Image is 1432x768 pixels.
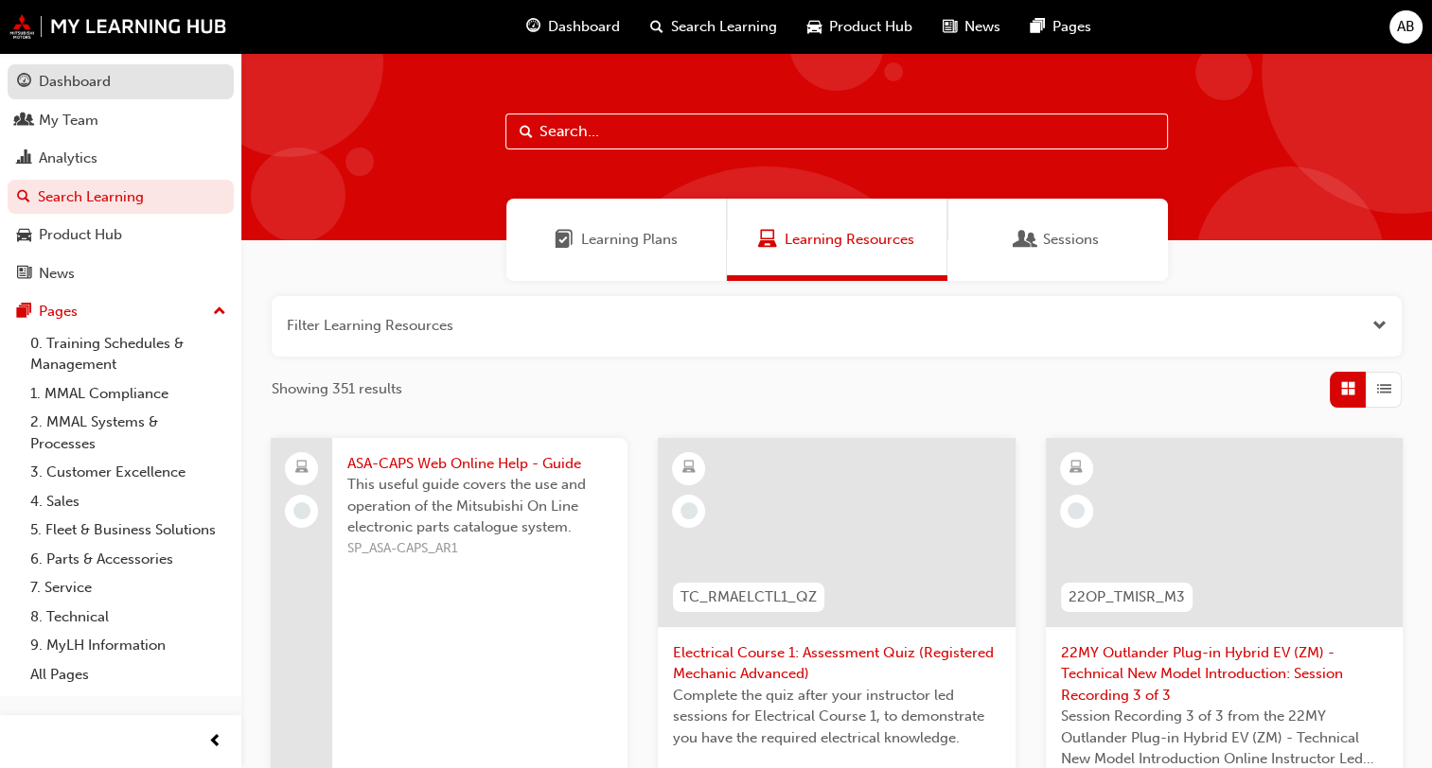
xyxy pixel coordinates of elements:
span: Electrical Course 1: Assessment Quiz (Registered Mechanic Advanced) [673,642,999,685]
a: Product Hub [8,218,234,253]
a: pages-iconPages [1016,8,1106,46]
span: SP_ASA-CAPS_AR1 [347,538,612,560]
span: 22OP_TMISR_M3 [1069,586,1185,608]
a: 2. MMAL Systems & Processes [23,408,234,458]
span: Learning Resources [785,229,914,251]
span: news-icon [17,266,31,283]
a: Learning ResourcesLearning Resources [727,199,947,281]
div: Product Hub [39,224,122,246]
span: Learning Resources [758,229,777,251]
a: 0. Training Schedules & Management [23,329,234,379]
span: Sessions [1017,229,1035,251]
button: Pages [8,294,234,329]
span: Sessions [1043,229,1099,251]
span: Learning Plans [555,229,574,251]
span: search-icon [17,189,30,206]
a: Dashboard [8,64,234,99]
span: pages-icon [1031,15,1045,39]
a: News [8,256,234,291]
button: Open the filter [1372,315,1387,337]
span: news-icon [943,15,957,39]
span: guage-icon [526,15,540,39]
a: SessionsSessions [947,199,1168,281]
button: DashboardMy TeamAnalyticsSearch LearningProduct HubNews [8,61,234,294]
a: Search Learning [8,180,234,215]
span: Showing 351 results [272,378,402,400]
span: Search [520,121,533,143]
a: Learning PlansLearning Plans [506,199,727,281]
a: 8. Technical [23,602,234,632]
span: TC_RMAELCTL1_QZ [681,586,817,608]
a: 6. Parts & Accessories [23,545,234,574]
span: ASA-CAPS Web Online Help - Guide [347,453,612,475]
span: search-icon [650,15,663,39]
span: up-icon [213,300,226,324]
span: car-icon [17,227,31,244]
img: mmal [9,14,227,39]
span: people-icon [17,113,31,130]
div: Pages [39,301,78,323]
span: AB [1397,16,1415,38]
span: Search Learning [671,16,777,38]
a: 9. MyLH Information [23,631,234,660]
div: News [39,263,75,285]
span: Complete the quiz after your instructor led sessions for Electrical Course 1, to demonstrate you ... [673,685,999,749]
span: List [1377,378,1391,400]
a: search-iconSearch Learning [635,8,792,46]
span: pages-icon [17,304,31,321]
span: Pages [1052,16,1091,38]
a: All Pages [23,660,234,689]
a: 1. MMAL Compliance [23,379,234,409]
div: My Team [39,110,98,131]
a: Analytics [8,141,234,176]
a: 4. Sales [23,487,234,516]
span: guage-icon [17,74,31,91]
a: 3. Customer Excellence [23,458,234,487]
a: news-iconNews [928,8,1016,46]
span: learningRecordVerb_NONE-icon [681,502,698,519]
span: car-icon [807,15,822,39]
span: laptop-icon [295,456,309,480]
a: guage-iconDashboard [511,8,635,46]
div: Dashboard [39,71,111,93]
span: This useful guide covers the use and operation of the Mitsubishi On Line electronic parts catalog... [347,474,612,538]
span: Grid [1341,378,1355,400]
a: car-iconProduct Hub [792,8,928,46]
div: Analytics [39,148,97,169]
span: learningRecordVerb_NONE-icon [1068,502,1085,519]
a: My Team [8,103,234,138]
span: Dashboard [548,16,620,38]
a: 5. Fleet & Business Solutions [23,515,234,545]
span: Learning Plans [581,229,678,251]
span: learningResourceType_ELEARNING-icon [1070,456,1083,480]
span: prev-icon [208,730,222,754]
button: AB [1389,10,1423,44]
span: learningResourceType_ELEARNING-icon [682,456,696,480]
span: Product Hub [829,16,912,38]
a: 7. Service [23,573,234,602]
span: News [964,16,1000,38]
input: Search... [505,113,1168,149]
span: chart-icon [17,150,31,167]
span: learningRecordVerb_NONE-icon [293,502,310,519]
span: 22MY Outlander Plug-in Hybrid EV (ZM) - Technical New Model Introduction: Session Recording 3 of 3 [1061,642,1388,707]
